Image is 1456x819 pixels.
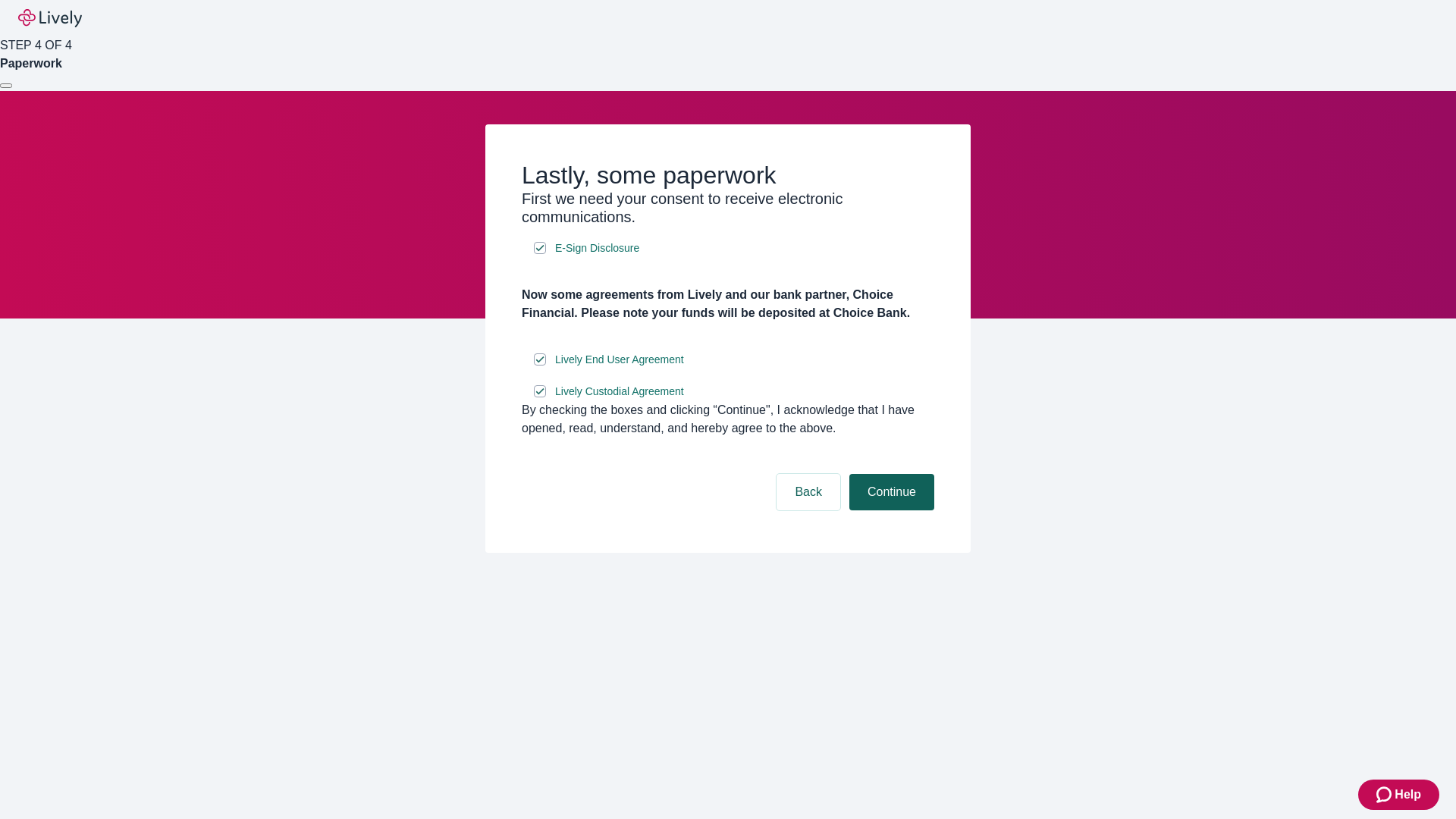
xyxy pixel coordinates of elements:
svg: Zendesk support icon [1376,786,1395,804]
h3: First we need your consent to receive electronic communications. [522,190,934,226]
span: Lively End User Agreement [555,352,684,368]
button: Back [777,474,840,510]
a: e-sign disclosure document [552,382,687,401]
span: Help [1395,786,1421,804]
button: Zendesk support iconHelp [1358,780,1439,810]
button: Continue [849,474,934,510]
h4: Now some agreements from Lively and our bank partner, Choice Financial. Please note your funds wi... [522,286,934,322]
img: Lively [18,9,82,27]
span: E-Sign Disclosure [555,240,639,256]
h2: Lastly, some paperwork [522,161,934,190]
span: Lively Custodial Agreement [555,384,684,400]
div: By checking the boxes and clicking “Continue", I acknowledge that I have opened, read, understand... [522,401,934,438]
a: e-sign disclosure document [552,350,687,369]
a: e-sign disclosure document [552,239,642,258]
